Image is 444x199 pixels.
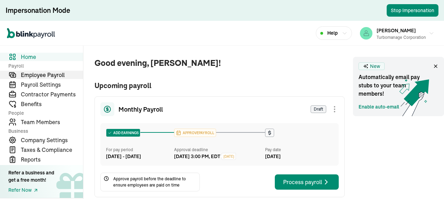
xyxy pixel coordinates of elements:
div: Process payroll [283,178,330,186]
div: Impersonation Mode [6,6,70,15]
span: Contractor Payments [21,90,83,98]
div: [DATE] [265,153,333,160]
span: Approve payroll before the deadline to ensure employees are paid on time [113,176,197,188]
span: New [370,63,380,70]
nav: Global [7,23,55,43]
span: Good evening, [PERSON_NAME]! [94,57,345,69]
button: Process payroll [275,174,339,190]
iframe: Chat Widget [328,124,444,199]
div: For pay period [106,147,174,153]
span: Monthly Payroll [118,105,163,114]
div: ADD EARNINGS [106,129,140,137]
span: Company Settings [21,136,83,144]
span: [DATE] [223,154,234,159]
span: Reports [21,155,83,164]
span: APPROVE PAYROLL [181,130,214,136]
div: Approval deadline [174,147,262,153]
button: [PERSON_NAME]Turbomanage Corporation [357,25,437,42]
span: Benefits [21,100,83,108]
span: Team Members [21,118,83,126]
span: Home [21,53,83,61]
span: [PERSON_NAME] [377,27,416,34]
span: Automatically email pay stubs to your team members! [359,73,428,98]
button: Stop Impersonation [387,4,438,17]
div: Refer a business and get a free month! [8,169,54,184]
span: Payroll [8,62,79,69]
span: Help [327,29,338,37]
span: Employee Payroll [21,71,83,79]
div: Turbomanage Corporation [377,34,426,41]
span: Upcoming payroll [94,80,345,91]
div: [DATE] - [DATE] [106,153,174,160]
a: Refer Now [8,187,54,194]
button: Help [316,26,352,40]
div: Pay date [265,147,333,153]
a: Enable auto-email [359,103,399,111]
span: Taxes & Compliance [21,146,83,154]
span: Business [8,128,79,135]
span: Payroll Settings [21,80,83,89]
span: People [8,110,79,116]
div: [DATE] 3:00 PM, EDT [174,153,220,160]
span: Draft [311,105,326,113]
